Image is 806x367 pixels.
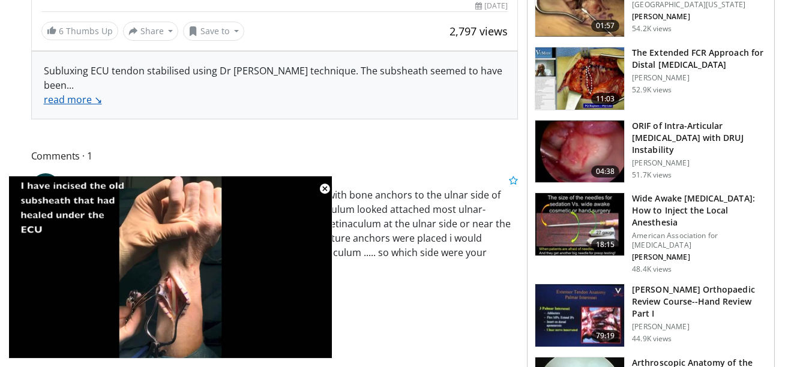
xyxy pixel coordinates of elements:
[535,192,767,274] a: 18:15 Wide Awake [MEDICAL_DATA]: How to Inject the Local Anesthesia American Association for [MED...
[535,193,624,255] img: Q2xRg7exoPLTwO8X4xMDoxOjBrO-I4W8_1.150x105_q85_crop-smart_upscale.jpg
[632,158,767,168] p: [PERSON_NAME]
[632,252,767,262] p: [PERSON_NAME]
[591,166,620,178] span: 04:38
[632,192,767,228] h3: Wide Awake [MEDICAL_DATA]: How to Inject the Local Anesthesia
[632,85,672,95] p: 52.9K views
[632,170,672,180] p: 51.7K views
[44,64,506,107] div: Subluxing ECU tendon stabilised using Dr [PERSON_NAME] technique. The subsheath seemed to have been
[41,22,118,40] a: 6 Thumbs Up
[535,120,767,183] a: 04:38 ORIF of Intra-Articular [MEDICAL_DATA] with DRUJ Instability [PERSON_NAME] 51.7K views
[591,239,620,251] span: 18:15
[632,47,767,71] h3: The Extended FCR Approach for Distal [MEDICAL_DATA]
[632,284,767,320] h3: [PERSON_NAME] Orthopaedic Review Course--Hand Review Part I
[8,176,332,359] video-js: Video Player
[591,93,620,105] span: 11:03
[123,22,179,41] button: Share
[450,24,508,38] span: 2,797 views
[535,284,767,347] a: 79:19 [PERSON_NAME] Orthopaedic Review Course--Hand Review Part I [PERSON_NAME] 44.9K views
[591,20,620,32] span: 01:57
[475,1,508,11] div: [DATE]
[183,22,244,41] button: Save to
[632,73,767,83] p: [PERSON_NAME]
[44,79,102,106] span: ...
[313,176,337,201] button: Close
[632,24,672,34] p: 54.2K views
[31,173,60,202] a: K
[632,334,672,344] p: 44.9K views
[535,47,767,110] a: 11:03 The Extended FCR Approach for Distal [MEDICAL_DATA] [PERSON_NAME] 52.9K views
[591,330,620,342] span: 79:19
[144,176,167,186] small: [DATE]
[67,174,142,187] a: [PERSON_NAME]
[31,148,519,164] span: Comments 1
[632,120,767,156] h3: ORIF of Intra-Articular [MEDICAL_DATA] with DRUJ Instability
[44,93,102,106] a: read more ↘
[535,121,624,183] img: f205fea7-5dbf-4452-aea8-dd2b960063ad.150x105_q85_crop-smart_upscale.jpg
[632,264,672,274] p: 48.4K views
[632,12,767,22] p: [PERSON_NAME]
[535,284,624,347] img: miller_1.png.150x105_q85_crop-smart_upscale.jpg
[632,231,767,250] p: American Association for [MEDICAL_DATA]
[59,25,64,37] span: 6
[632,322,767,332] p: [PERSON_NAME]
[535,47,624,110] img: 275697_0002_1.png.150x105_q85_crop-smart_upscale.jpg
